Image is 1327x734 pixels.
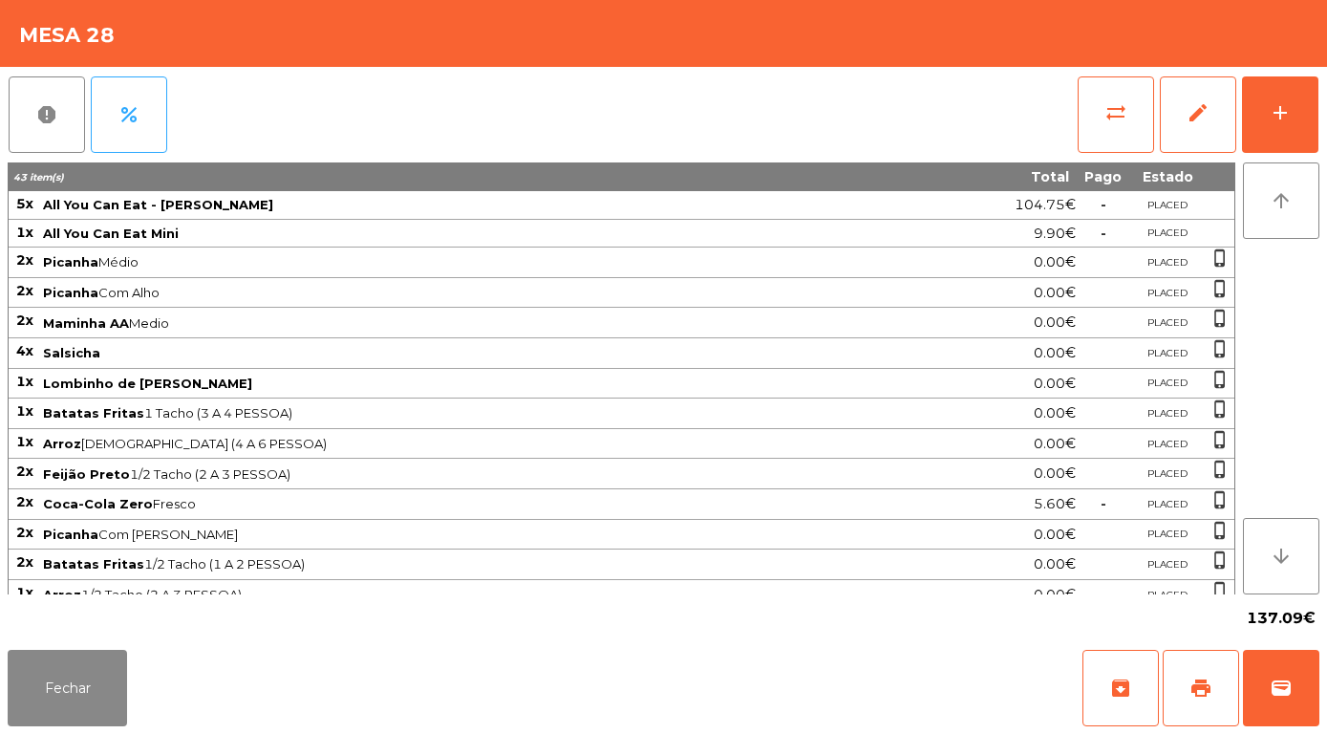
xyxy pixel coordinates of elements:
[13,171,64,183] span: 43 item(s)
[1034,340,1076,366] span: 0.00€
[1187,101,1209,124] span: edit
[1163,650,1239,726] button: print
[118,103,140,126] span: percent
[1104,101,1127,124] span: sync_alt
[35,103,58,126] span: report
[16,463,33,480] span: 2x
[16,433,33,450] span: 1x
[1034,461,1076,486] span: 0.00€
[43,345,100,360] span: Salsicha
[43,436,81,451] span: Arroz
[43,254,98,270] span: Picanha
[1210,399,1230,419] span: phone_iphone
[43,587,81,602] span: Arroz
[1129,459,1206,489] td: PLACED
[43,405,144,421] span: Batatas Fritas
[1210,339,1230,358] span: phone_iphone
[1077,162,1129,191] th: Pago
[16,402,33,420] span: 1x
[1034,249,1076,275] span: 0.00€
[1210,430,1230,449] span: phone_iphone
[43,496,888,511] span: Fresco
[9,76,85,153] button: report
[1034,582,1076,608] span: 0.00€
[43,556,144,572] span: Batatas Fritas
[43,405,888,421] span: 1 Tacho (3 A 4 PESSOA)
[43,285,98,300] span: Picanha
[16,584,33,601] span: 1x
[1189,677,1212,700] span: print
[19,21,115,50] h4: Mesa 28
[43,556,888,572] span: 1/2 Tacho (1 A 2 PESSOA)
[1129,338,1206,369] td: PLACED
[1034,310,1076,335] span: 0.00€
[1129,550,1206,580] td: PLACED
[1269,101,1292,124] div: add
[43,496,153,511] span: Coca-Cola Zero
[1034,400,1076,426] span: 0.00€
[1243,650,1319,726] button: wallet
[1210,460,1230,479] span: phone_iphone
[1129,220,1206,248] td: PLACED
[1129,162,1206,191] th: Estado
[1082,650,1159,726] button: archive
[1101,196,1106,213] span: -
[1210,490,1230,509] span: phone_iphone
[43,587,888,602] span: 1/2 Tacho (2 A 3 PESSOA)
[1210,309,1230,328] span: phone_iphone
[1101,225,1106,242] span: -
[1210,550,1230,570] span: phone_iphone
[1243,162,1319,239] button: arrow_upward
[1034,221,1076,247] span: 9.90€
[890,162,1077,191] th: Total
[16,524,33,541] span: 2x
[16,312,33,329] span: 2x
[1034,371,1076,397] span: 0.00€
[43,285,888,300] span: Com Alho
[43,197,273,212] span: All You Can Eat - [PERSON_NAME]
[43,436,888,451] span: [DEMOGRAPHIC_DATA] (4 A 6 PESSOA)
[16,282,33,299] span: 2x
[8,650,127,726] button: Fechar
[1034,280,1076,306] span: 0.00€
[1270,677,1293,700] span: wallet
[16,224,33,241] span: 1x
[1129,308,1206,338] td: PLACED
[43,527,98,542] span: Picanha
[1034,491,1076,517] span: 5.60€
[1078,76,1154,153] button: sync_alt
[16,373,33,390] span: 1x
[1034,431,1076,457] span: 0.00€
[91,76,167,153] button: percent
[1101,495,1106,512] span: -
[1270,545,1293,568] i: arrow_downward
[1129,399,1206,429] td: PLACED
[1247,604,1316,633] span: 137.09€
[1210,521,1230,540] span: phone_iphone
[1109,677,1132,700] span: archive
[1129,429,1206,460] td: PLACED
[43,315,129,331] span: Maminha AA
[1243,518,1319,594] button: arrow_downward
[43,226,179,241] span: All You Can Eat Mini
[43,466,130,482] span: Feijão Preto
[1129,248,1206,278] td: PLACED
[1210,370,1230,389] span: phone_iphone
[1210,248,1230,268] span: phone_iphone
[1015,192,1076,218] span: 104.75€
[1129,520,1206,550] td: PLACED
[1034,551,1076,577] span: 0.00€
[43,466,888,482] span: 1/2 Tacho (2 A 3 PESSOA)
[1160,76,1236,153] button: edit
[43,254,888,270] span: Médio
[1129,369,1206,399] td: PLACED
[16,342,33,359] span: 4x
[1034,522,1076,548] span: 0.00€
[43,315,888,331] span: Medio
[1129,489,1206,520] td: PLACED
[1270,189,1293,212] i: arrow_upward
[1210,581,1230,600] span: phone_iphone
[43,376,252,391] span: Lombinho de [PERSON_NAME]
[16,251,33,269] span: 2x
[1129,580,1206,611] td: PLACED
